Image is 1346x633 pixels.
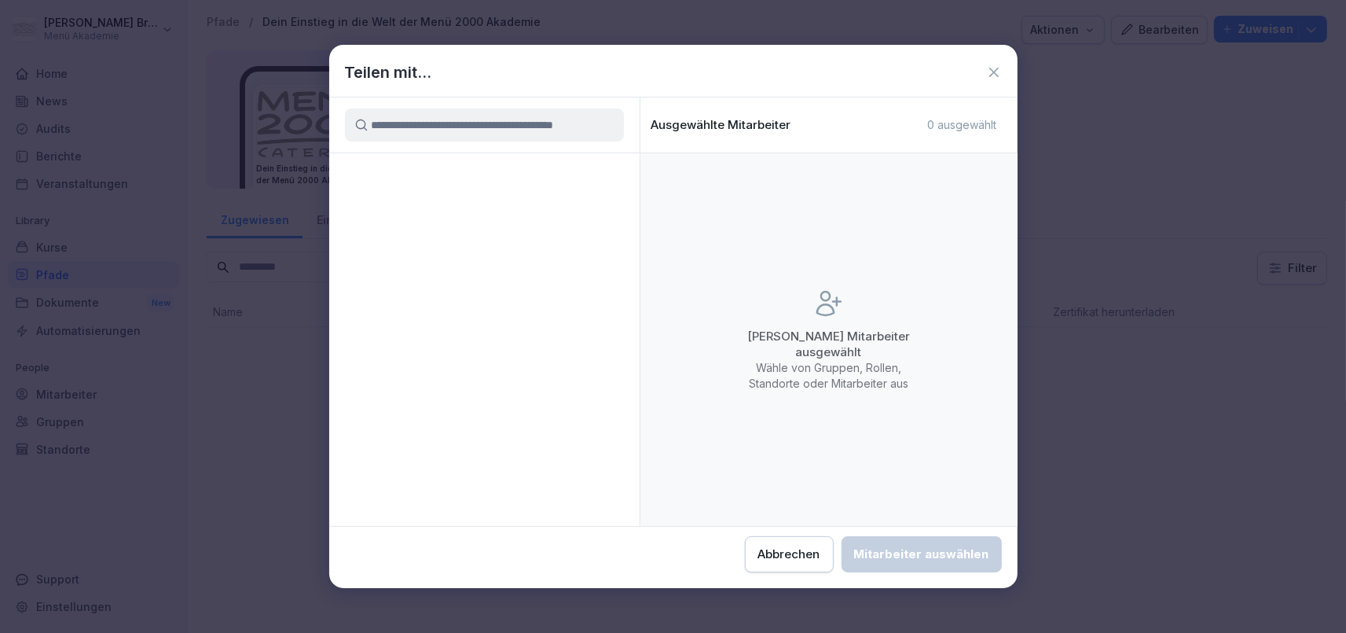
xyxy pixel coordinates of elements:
[735,329,923,360] p: [PERSON_NAME] Mitarbeiter ausgewählt
[345,61,432,84] h1: Teilen mit...
[745,536,834,572] button: Abbrechen
[651,118,791,132] p: Ausgewählte Mitarbeiter
[758,546,820,563] div: Abbrechen
[928,118,997,132] p: 0 ausgewählt
[842,536,1002,572] button: Mitarbeiter auswählen
[854,546,989,563] div: Mitarbeiter auswählen
[735,360,923,392] p: Wähle von Gruppen, Rollen, Standorte oder Mitarbeiter aus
